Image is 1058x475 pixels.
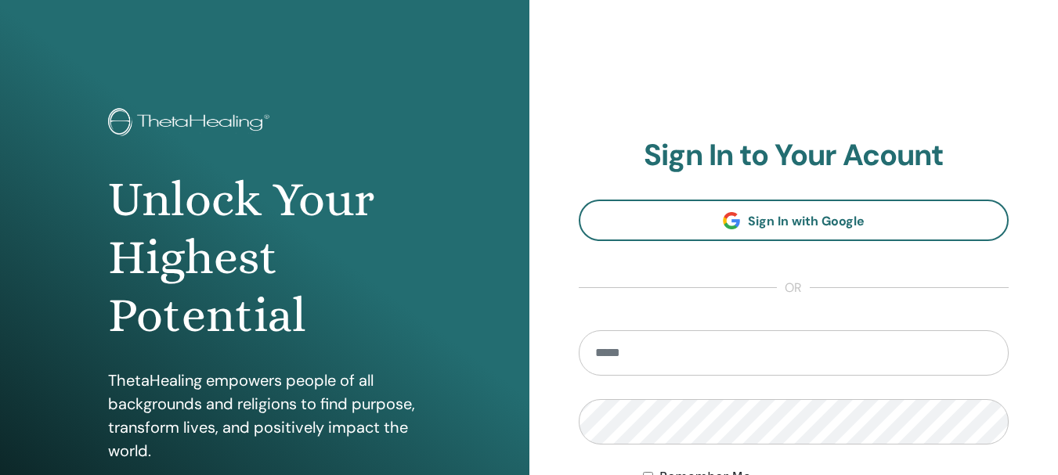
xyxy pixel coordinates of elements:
span: Sign In with Google [748,213,865,229]
h1: Unlock Your Highest Potential [108,171,421,345]
h2: Sign In to Your Acount [579,138,1009,174]
p: ThetaHealing empowers people of all backgrounds and religions to find purpose, transform lives, a... [108,369,421,462]
a: Sign In with Google [579,200,1009,241]
span: or [777,279,810,297]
